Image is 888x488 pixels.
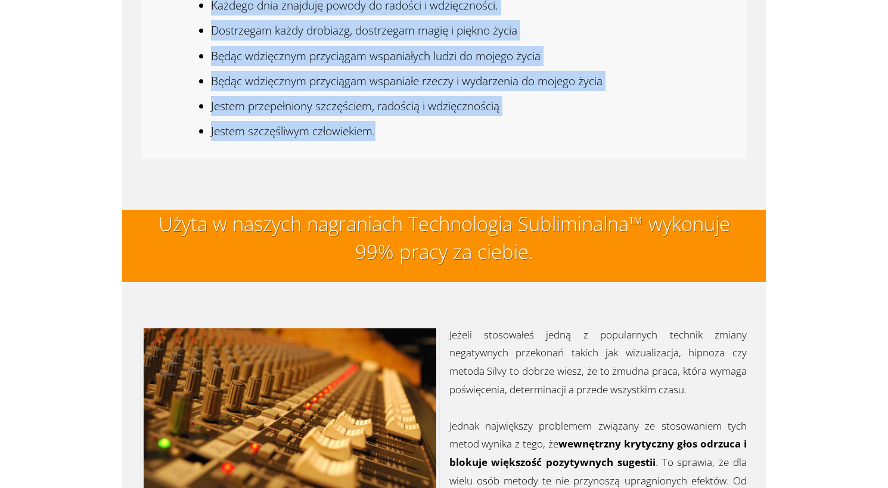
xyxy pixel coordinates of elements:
strong: wewnętrzny krytyczny głos odrzuca i blokuje większość pozytywnych sugestii [449,437,747,469]
li: Jestem przepełniony szczęściem, radością i wdzięcznością [211,96,725,121]
li: Dostrzegam każdy drobiazg, dostrzegam magię i piękno życia [211,20,725,45]
li: Jestem szczęśliwym człowiekiem. [211,121,725,146]
h2: Użyta w naszych nagraniach Technologia Subliminalna™ wykonuje 99% pracy za ciebie. [141,210,747,277]
li: Będąc wdzięcznym przyciągam wspaniałych ludzi do mojego życia [211,46,725,71]
li: Będąc wdzięcznym przyciągam wspaniałe rzeczy i wydarzenia do mojego życia [211,71,725,96]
